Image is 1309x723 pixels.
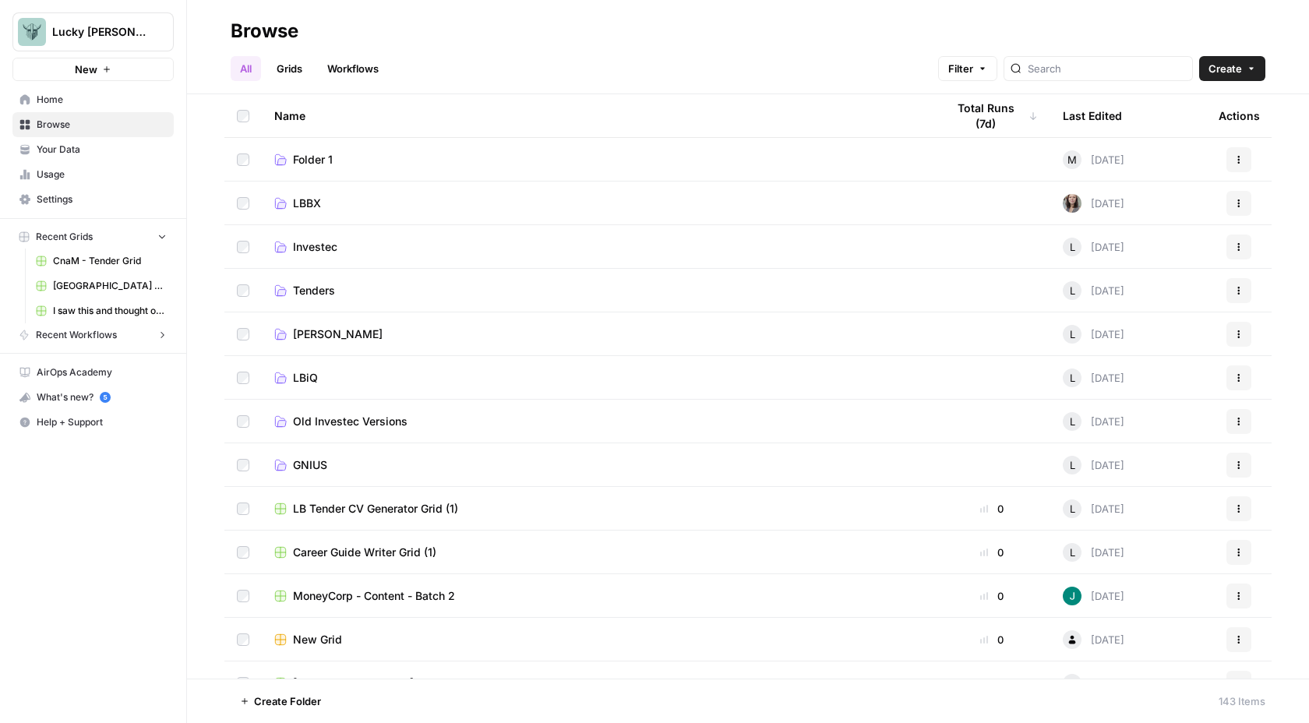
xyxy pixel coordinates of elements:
[231,19,298,44] div: Browse
[274,370,921,386] a: LBiQ
[12,112,174,137] a: Browse
[1070,414,1075,429] span: L
[318,56,388,81] a: Workflows
[100,392,111,403] a: 5
[12,385,174,410] button: What's new? 5
[948,61,973,76] span: Filter
[1070,239,1075,255] span: L
[12,12,174,51] button: Workspace: Lucky Beard
[53,254,167,268] span: CnaM - Tender Grid
[12,162,174,187] a: Usage
[293,196,321,211] span: LBBX
[293,457,327,473] span: GNIUS
[274,501,921,517] a: LB Tender CV Generator Grid (1)
[37,168,167,182] span: Usage
[946,94,1038,137] div: Total Runs (7d)
[75,62,97,77] span: New
[274,588,921,604] a: MoneyCorp - Content - Batch 2
[1070,283,1075,298] span: L
[37,192,167,206] span: Settings
[293,283,335,298] span: Tenders
[1070,501,1075,517] span: L
[12,58,174,81] button: New
[18,18,46,46] img: Lucky Beard Logo
[53,279,167,293] span: [GEOGRAPHIC_DATA] Tender - Stories
[293,632,342,647] span: New Grid
[293,239,337,255] span: Investec
[1063,587,1124,605] div: [DATE]
[1063,412,1124,431] div: [DATE]
[1070,370,1075,386] span: L
[1063,281,1124,300] div: [DATE]
[231,56,261,81] a: All
[293,414,408,429] span: Old Investec Versions
[1199,56,1265,81] button: Create
[231,689,330,714] button: Create Folder
[293,370,318,386] span: LBiQ
[1063,456,1124,474] div: [DATE]
[1070,675,1075,691] span: L
[1063,238,1124,256] div: [DATE]
[12,225,174,249] button: Recent Grids
[274,94,921,137] div: Name
[29,249,174,273] a: CnaM - Tender Grid
[946,501,1038,517] div: 0
[1070,326,1075,342] span: L
[1219,693,1265,709] div: 143 Items
[274,414,921,429] a: Old Investec Versions
[12,410,174,435] button: Help + Support
[52,24,146,40] span: Lucky [PERSON_NAME]
[1063,630,1124,649] div: [DATE]
[293,675,532,691] span: [DEMOGRAPHIC_DATA] Tender Response Grid
[274,457,921,473] a: GNIUS
[37,143,167,157] span: Your Data
[1063,674,1124,693] div: [DATE]
[946,675,1038,691] div: 0
[293,545,436,560] span: Career Guide Writer Grid (1)
[946,632,1038,647] div: 0
[1067,152,1077,168] span: M
[1063,543,1124,562] div: [DATE]
[53,304,167,318] span: I saw this and thought of you - Generator Grid
[37,365,167,379] span: AirOps Academy
[274,675,921,691] a: [DEMOGRAPHIC_DATA] Tender Response Grid
[37,93,167,107] span: Home
[36,328,117,342] span: Recent Workflows
[293,326,383,342] span: [PERSON_NAME]
[1063,325,1124,344] div: [DATE]
[12,360,174,385] a: AirOps Academy
[1070,545,1075,560] span: L
[37,118,167,132] span: Browse
[254,693,321,709] span: Create Folder
[37,415,167,429] span: Help + Support
[267,56,312,81] a: Grids
[1219,94,1260,137] div: Actions
[274,545,921,560] a: Career Guide Writer Grid (1)
[274,632,921,647] a: New Grid
[13,386,173,409] div: What's new?
[12,137,174,162] a: Your Data
[1063,94,1122,137] div: Last Edited
[29,298,174,323] a: I saw this and thought of you - Generator Grid
[12,323,174,347] button: Recent Workflows
[1070,457,1075,473] span: L
[103,393,107,401] text: 5
[12,87,174,112] a: Home
[293,588,455,604] span: MoneyCorp - Content - Batch 2
[274,326,921,342] a: [PERSON_NAME]
[1063,194,1081,213] img: lp3r06bkrjxrnh1nvw5mpl8257db
[274,239,921,255] a: Investec
[1063,150,1124,169] div: [DATE]
[36,230,93,244] span: Recent Grids
[12,187,174,212] a: Settings
[293,152,333,168] span: Folder 1
[1063,587,1081,605] img: c90tlljwi28yatpmyzv6jym4nrsi
[1208,61,1242,76] span: Create
[274,283,921,298] a: Tenders
[293,501,458,517] span: LB Tender CV Generator Grid (1)
[29,273,174,298] a: [GEOGRAPHIC_DATA] Tender - Stories
[1063,499,1124,518] div: [DATE]
[946,545,1038,560] div: 0
[946,588,1038,604] div: 0
[274,152,921,168] a: Folder 1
